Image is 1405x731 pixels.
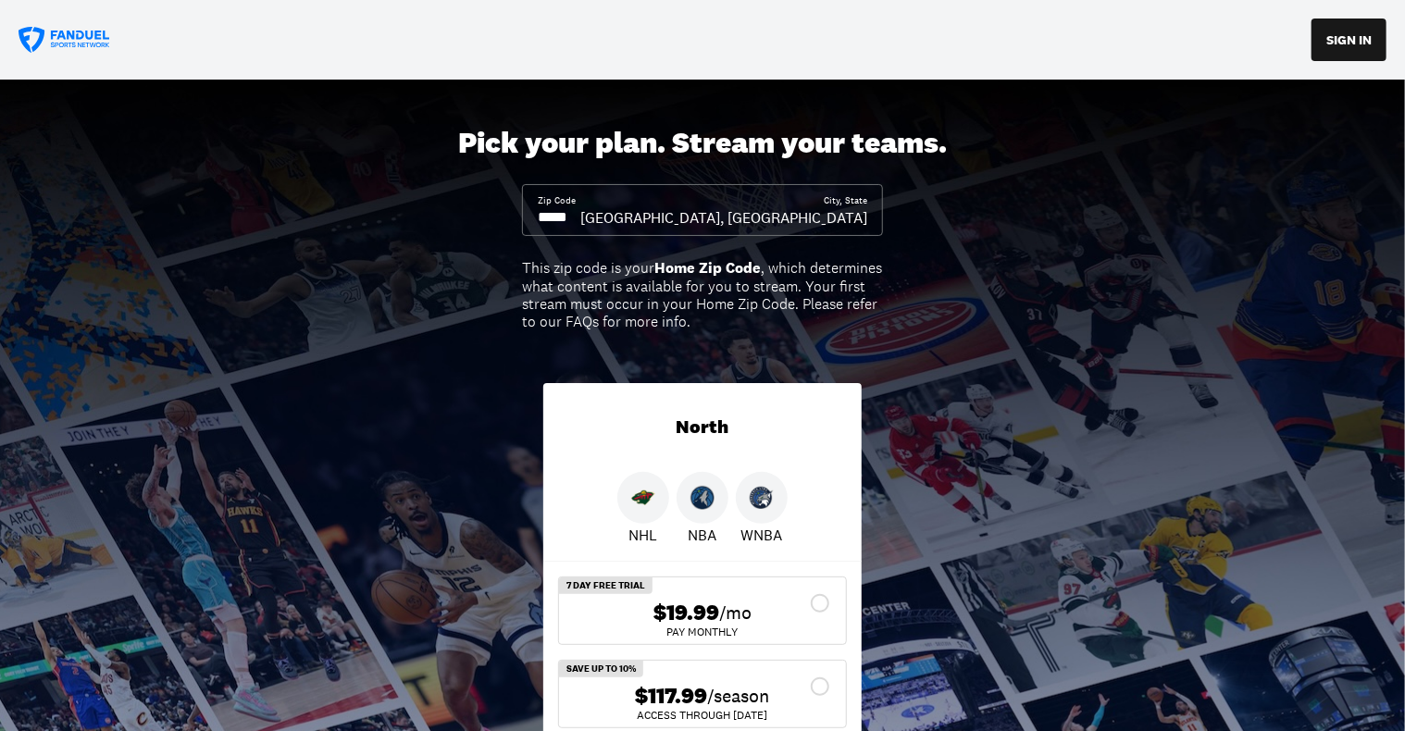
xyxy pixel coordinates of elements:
[654,258,761,278] b: Home Zip Code
[1312,19,1386,61] button: SIGN IN
[741,524,783,546] p: WNBA
[522,259,883,330] div: This zip code is your , which determines what content is available for you to stream. Your first ...
[538,194,576,207] div: Zip Code
[543,383,862,472] div: North
[631,486,655,510] img: Wild
[574,710,831,721] div: ACCESS THROUGH [DATE]
[574,626,831,638] div: Pay Monthly
[708,683,770,709] span: /season
[629,524,658,546] p: NHL
[636,683,708,710] span: $117.99
[690,486,715,510] img: Timberwolves
[719,600,752,626] span: /mo
[689,524,717,546] p: NBA
[580,207,867,228] div: [GEOGRAPHIC_DATA], [GEOGRAPHIC_DATA]
[559,577,653,594] div: 7 Day Free Trial
[559,661,643,677] div: Save Up To 10%
[750,486,774,510] img: Lynx
[653,600,719,626] span: $19.99
[824,194,867,207] div: City, State
[458,126,947,161] div: Pick your plan. Stream your teams.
